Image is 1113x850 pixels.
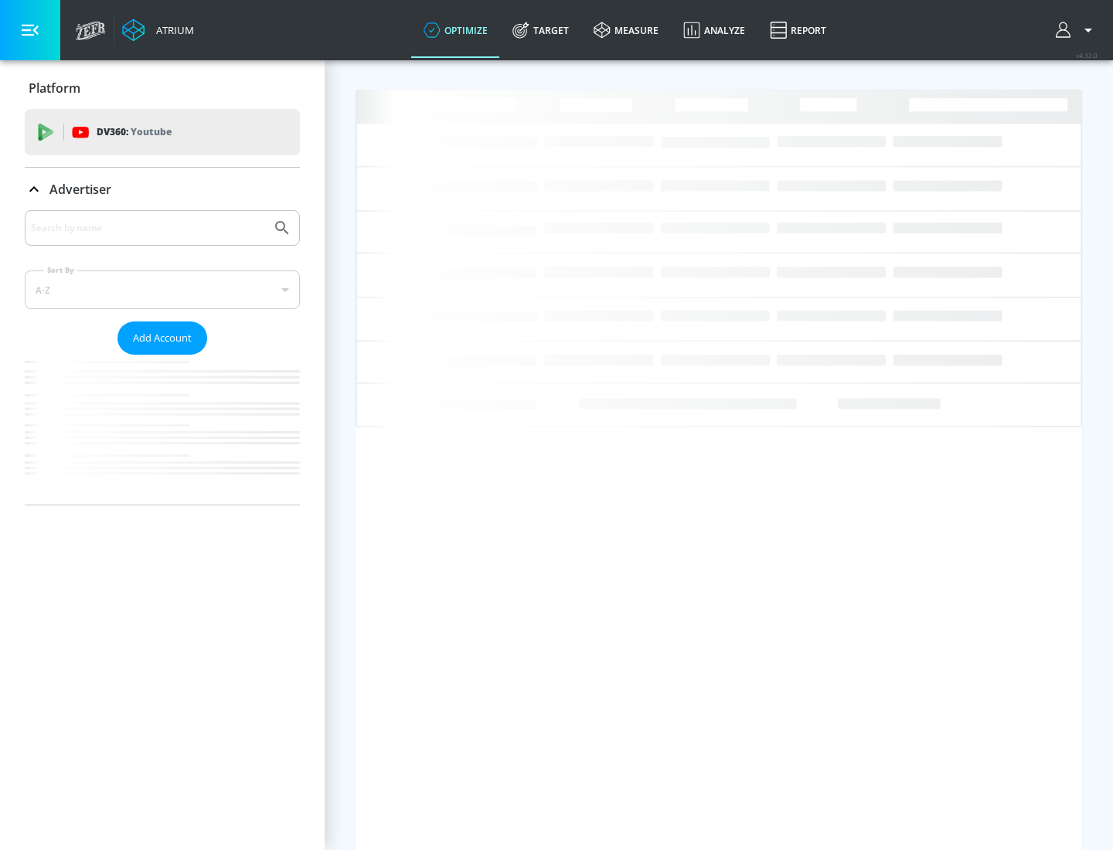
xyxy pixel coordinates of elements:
div: Advertiser [25,168,300,211]
a: Report [757,2,839,58]
span: v 4.32.0 [1076,51,1098,59]
input: Search by name [31,218,265,238]
a: measure [581,2,671,58]
a: Analyze [671,2,757,58]
div: Platform [25,66,300,110]
p: Platform [29,80,80,97]
button: Add Account [117,321,207,355]
nav: list of Advertiser [25,355,300,505]
div: Atrium [150,23,194,37]
p: DV360: [97,124,172,141]
label: Sort By [44,265,77,275]
a: Target [500,2,581,58]
p: Advertiser [49,181,111,198]
p: Youtube [131,124,172,140]
span: Add Account [133,329,192,347]
div: A-Z [25,270,300,309]
div: Advertiser [25,210,300,505]
a: optimize [411,2,500,58]
div: DV360: Youtube [25,109,300,155]
a: Atrium [122,19,194,42]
